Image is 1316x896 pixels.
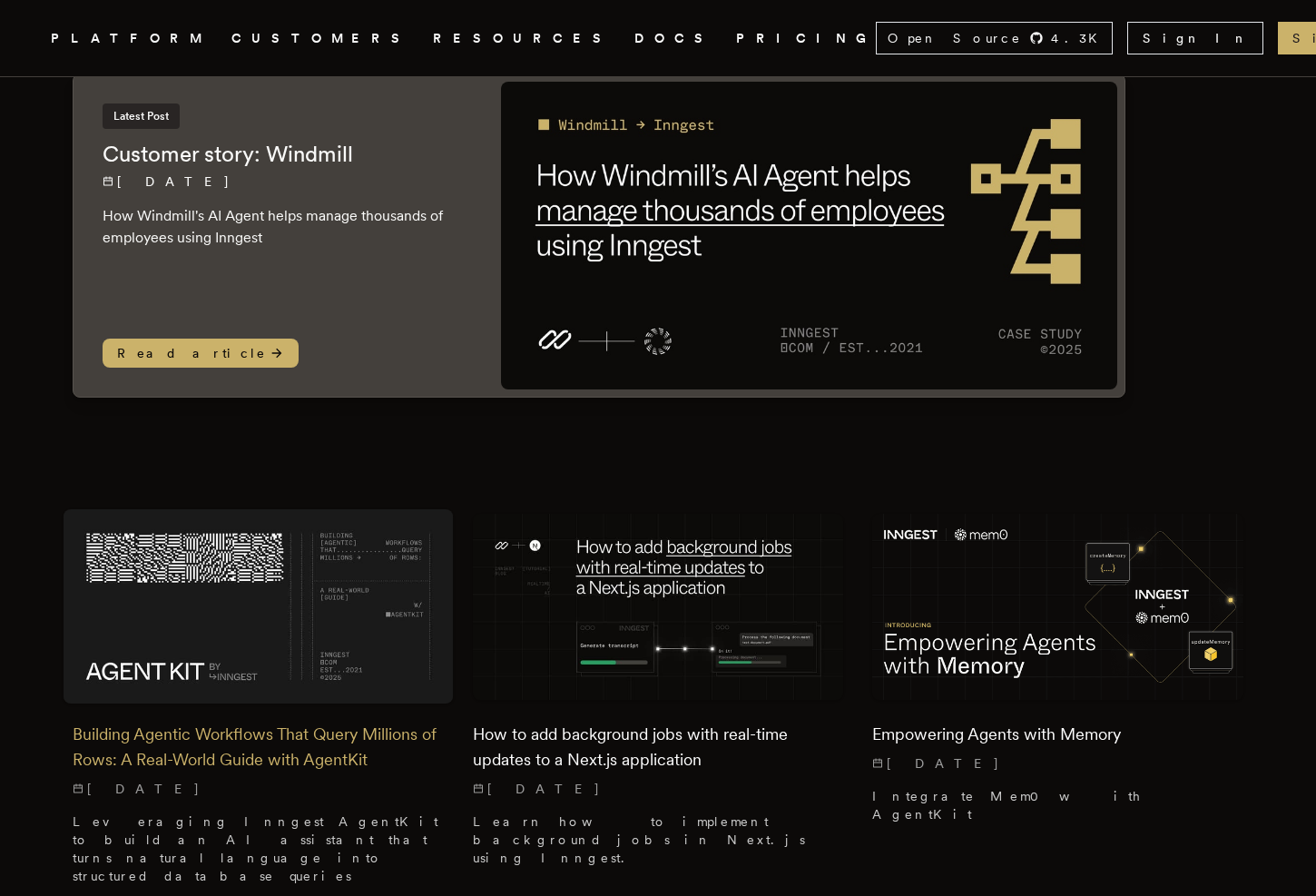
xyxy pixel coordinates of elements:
h2: How to add background jobs with real-time updates to a Next.js application [473,722,844,773]
a: Featured image for Empowering Agents with Memory blog postEmpowering Agents with Memory[DATE] Int... [872,514,1243,837]
span: Read article [103,339,299,368]
p: Leveraging Inngest AgentKit to build an AI assistant that turns natural language into structured ... [73,812,444,885]
img: Featured image for How to add background jobs with real-time updates to a Next.js application blo... [473,514,844,699]
h2: Building Agentic Workflows That Query Millions of Rows: A Real-World Guide with AgentKit [73,722,444,773]
a: Featured image for How to add background jobs with real-time updates to a Next.js application blo... [473,514,844,881]
p: [DATE] [103,172,465,191]
a: CUSTOMERS [231,27,411,50]
a: Latest PostCustomer story: Windmill[DATE] How Windmill's AI Agent helps manage thousands of emplo... [73,74,1125,398]
button: RESOURCES [433,27,613,50]
img: Featured image for Empowering Agents with Memory blog post [872,514,1243,699]
p: How Windmill's AI Agent helps manage thousands of employees using Inngest [103,205,465,249]
button: PLATFORM [51,27,210,50]
p: [DATE] [473,780,844,798]
h2: Customer story: Windmill [103,140,465,169]
p: Integrate Mem0 with AgentKit [872,787,1243,823]
p: [DATE] [73,780,444,798]
h2: Empowering Agents with Memory [872,722,1243,747]
span: 4.3 K [1051,29,1108,47]
img: Featured image for Customer story: Windmill blog post [501,82,1117,389]
p: Learn how to implement background jobs in Next.js using Inngest. [473,812,844,867]
img: Featured image for Building Agentic Workflows That Query Millions of Rows: A Real-World Guide wit... [64,509,453,704]
span: Open Source [888,29,1022,47]
p: [DATE] [872,754,1243,773]
a: PRICING [736,27,876,50]
a: Sign In [1127,22,1263,54]
a: DOCS [634,27,714,50]
span: Latest Post [103,103,180,129]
